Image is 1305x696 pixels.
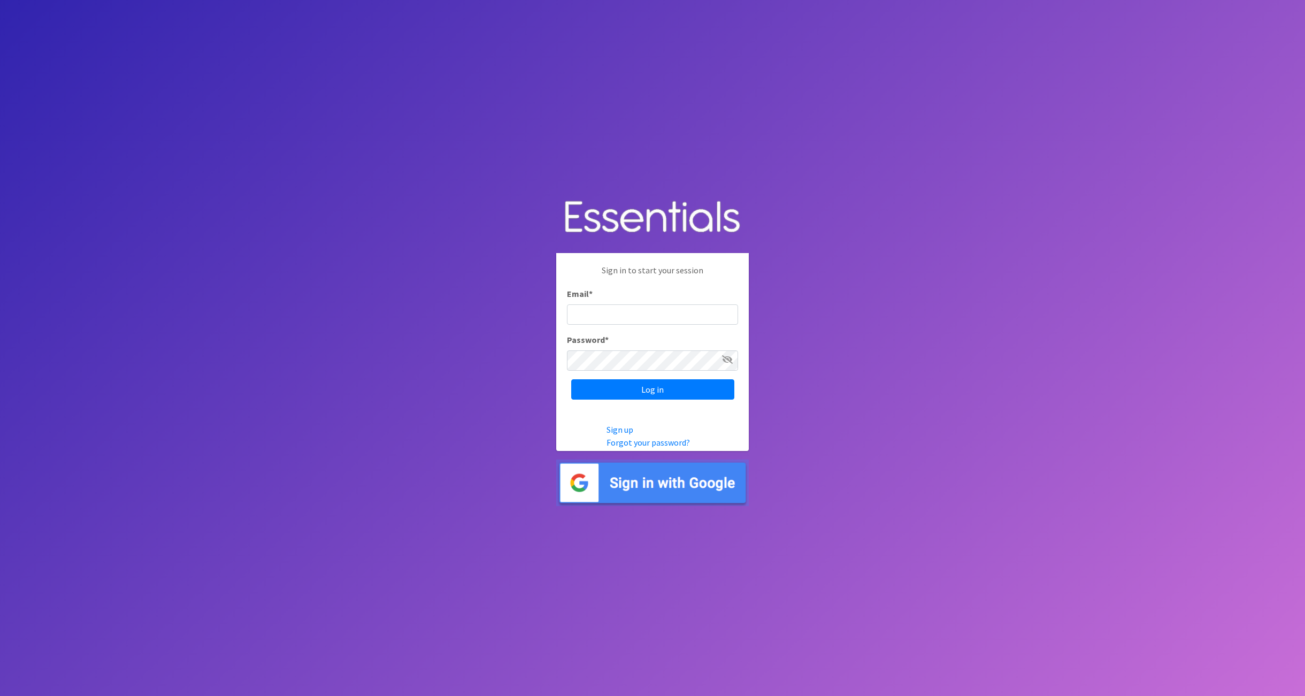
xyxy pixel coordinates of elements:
abbr: required [589,288,593,299]
abbr: required [605,334,609,345]
input: Log in [571,379,734,400]
a: Forgot your password? [607,437,690,448]
img: Sign in with Google [556,460,749,506]
label: Email [567,287,593,300]
p: Sign in to start your session [567,264,738,287]
a: Sign up [607,424,633,435]
label: Password [567,333,609,346]
img: Human Essentials [556,190,749,245]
